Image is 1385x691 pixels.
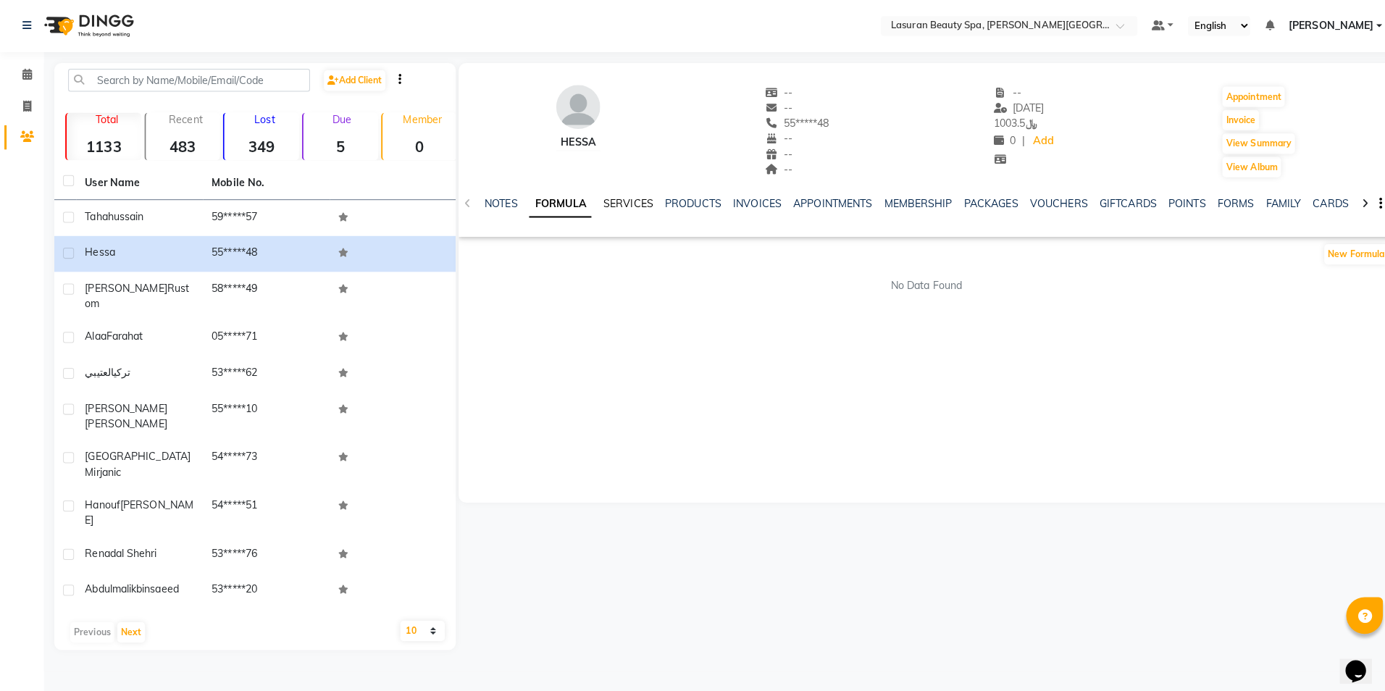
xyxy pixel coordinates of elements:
a: VOUCHERS [1018,196,1075,209]
p: Member [384,112,452,125]
a: NOTES [479,196,511,209]
strong: 5 [300,137,374,155]
a: INVOICES [724,196,772,209]
span: | [1010,133,1013,148]
div: No Data Found [453,275,1378,290]
span: -- [756,162,784,175]
p: Total [72,112,140,125]
a: Add [1018,130,1044,151]
span: abdulmalik [84,577,135,590]
span: ﷼ [1013,116,1025,129]
span: [PERSON_NAME] [84,413,165,426]
img: avatar [550,85,593,128]
input: Search by Name/Mobile/Email/Code [67,69,306,91]
span: -- [756,131,784,144]
button: Next [116,616,143,636]
strong: 0 [378,137,452,155]
strong: 349 [222,137,296,155]
button: New Formula [1309,242,1372,262]
span: Hanouf [84,493,119,506]
span: 0 [982,133,1004,146]
a: POINTS [1155,196,1192,209]
th: User Name [75,165,201,198]
a: CARDS [1297,196,1333,209]
a: GIFTCARDS [1087,196,1143,209]
span: [DATE] [982,101,1032,114]
span: -- [756,146,784,159]
span: [GEOGRAPHIC_DATA] [84,445,188,458]
strong: 483 [144,137,218,155]
a: FORMS [1203,196,1239,209]
a: FAMILY [1251,196,1286,209]
span: -- [982,85,1010,99]
a: SERVICES [596,196,645,209]
p: Lost [227,112,296,125]
a: MEMBERSHIP [874,196,941,209]
button: View Album [1208,156,1266,176]
button: Appointment [1208,86,1270,106]
a: Add Client [320,70,381,91]
div: Hessa [550,134,593,149]
iframe: chat widget [1324,633,1371,677]
span: hussain [106,208,142,221]
button: Invoice [1208,109,1244,130]
span: [PERSON_NAME] [84,279,165,292]
span: [PERSON_NAME] [84,398,165,411]
a: PRODUCTS [657,196,713,209]
strong: 1133 [66,137,140,155]
span: Hessa [84,243,114,256]
span: 1003.5 [982,116,1025,129]
span: al shehri [114,541,155,554]
span: Renad [84,541,114,554]
a: APPOINTMENTS [784,196,862,209]
a: FORMULA [523,190,585,216]
span: Mirjanic [84,461,120,474]
span: -- [756,85,784,99]
span: [PERSON_NAME] [1273,19,1357,34]
span: العتيبي [84,362,112,375]
span: [PERSON_NAME] [84,493,191,522]
p: Recent [150,112,218,125]
th: Mobile No. [201,165,326,198]
span: تركي [112,362,129,375]
span: binsaeed [135,577,177,590]
span: Farahat [105,327,141,340]
a: PACKAGES [953,196,1006,209]
span: taha [84,208,106,221]
button: View Summary [1208,133,1280,153]
span: -- [756,101,784,114]
p: Due [303,112,374,125]
img: logo [37,6,136,46]
span: Alaa [84,327,105,340]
